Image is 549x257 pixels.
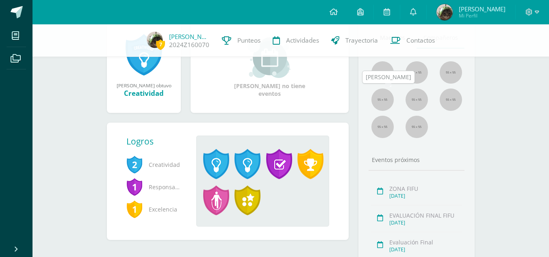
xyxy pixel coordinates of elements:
[371,116,394,138] img: 55x55
[126,198,183,220] span: Excelencia
[389,246,462,253] div: [DATE]
[389,238,462,246] div: Evaluación Final
[459,12,506,19] span: Mi Perfil
[440,61,462,84] img: 55x55
[369,156,464,164] div: Eventos próximos
[371,89,394,111] img: 55x55
[126,177,143,196] span: 1
[247,37,292,78] img: event_small.png
[169,41,209,49] a: 2024Z160070
[115,89,173,98] div: Creatividad
[229,37,310,97] div: [PERSON_NAME] no tiene eventos
[436,4,453,20] img: efdde124b53c5e6227a31b6264010d7d.png
[389,219,462,226] div: [DATE]
[406,36,435,45] span: Contactos
[126,136,190,147] div: Logros
[406,116,428,138] img: 55x55
[345,36,378,45] span: Trayectoria
[384,24,441,57] a: Contactos
[169,32,210,41] a: [PERSON_NAME]
[325,24,384,57] a: Trayectoria
[115,82,173,89] div: [PERSON_NAME] obtuvo
[371,61,394,84] img: 55x55
[126,176,183,198] span: Responsabilidad
[389,212,462,219] div: EVALUACIÓN FINAL FIFU
[147,32,163,48] img: efdde124b53c5e6227a31b6264010d7d.png
[389,185,462,192] div: ZONA FIFU
[406,89,428,111] img: 55x55
[126,153,183,176] span: Creatividad
[406,61,428,84] img: 55x55
[237,36,260,45] span: Punteos
[366,73,411,81] div: [PERSON_NAME]
[156,39,165,50] span: 7
[267,24,325,57] a: Actividades
[286,36,319,45] span: Actividades
[389,192,462,199] div: [DATE]
[216,24,267,57] a: Punteos
[126,200,143,218] span: 1
[126,155,143,174] span: 2
[459,5,506,13] span: [PERSON_NAME]
[440,89,462,111] img: 55x55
